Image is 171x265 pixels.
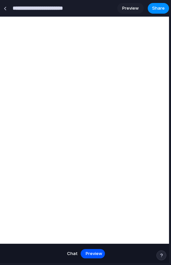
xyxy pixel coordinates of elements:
span: Preview [122,5,139,12]
a: Preview [117,3,144,14]
button: Chat [63,248,82,259]
span: Share [152,5,165,12]
button: Share [148,3,169,14]
span: Chat [67,250,78,257]
span: Preview [86,250,102,257]
button: Preview [82,248,106,259]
